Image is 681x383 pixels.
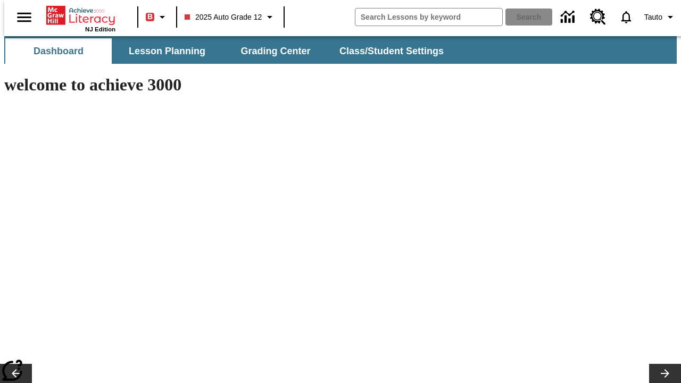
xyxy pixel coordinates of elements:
a: Data Center [554,3,584,32]
button: Boost Class color is red. Change class color [142,7,173,27]
button: Lesson carousel, Next [649,364,681,383]
span: Tauto [644,12,662,23]
div: SubNavbar [4,36,677,64]
button: Dashboard [5,38,112,64]
span: B [147,10,153,23]
button: Grading Center [222,38,329,64]
span: Dashboard [34,45,84,57]
button: Profile/Settings [640,7,681,27]
div: SubNavbar [4,38,453,64]
a: Resource Center, Will open in new tab [584,3,612,31]
button: Class/Student Settings [331,38,452,64]
button: Open side menu [9,2,40,33]
a: Home [46,5,115,26]
button: Lesson Planning [114,38,220,64]
a: Notifications [612,3,640,31]
div: Home [46,4,115,32]
span: Grading Center [240,45,310,57]
span: Lesson Planning [129,45,205,57]
span: NJ Edition [85,26,115,32]
input: search field [355,9,502,26]
h1: welcome to achieve 3000 [4,75,464,95]
button: Class: 2025 Auto Grade 12, Select your class [180,7,280,27]
span: Class/Student Settings [339,45,444,57]
span: 2025 Auto Grade 12 [185,12,262,23]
